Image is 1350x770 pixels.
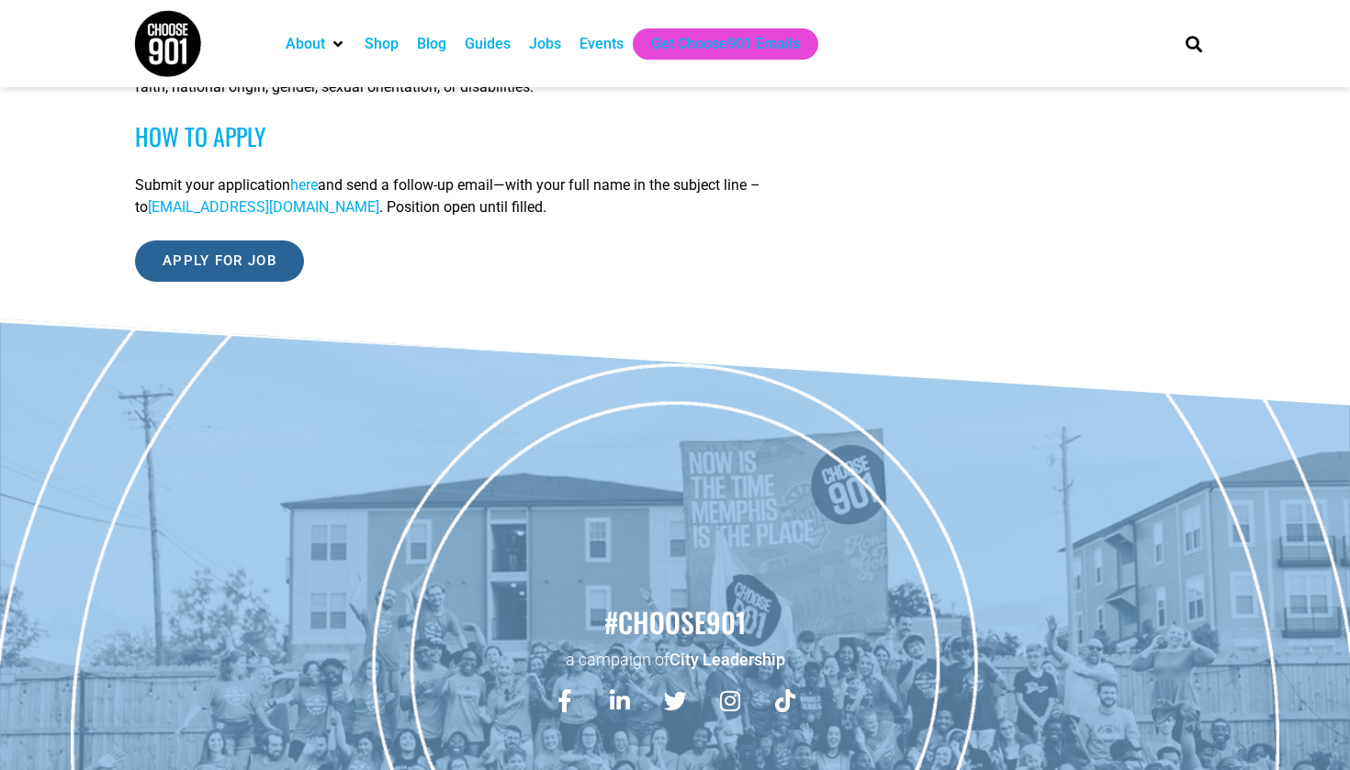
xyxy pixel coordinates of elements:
[9,603,1341,642] h2: #choose901
[465,33,511,55] a: Guides
[579,33,624,55] a: Events
[529,33,561,55] a: Jobs
[135,176,290,194] span: Submit your application
[417,33,446,55] a: Blog
[135,118,266,154] span: How to Apply
[286,33,325,55] a: About
[276,28,1154,60] nav: Main nav
[1179,28,1209,59] div: Search
[365,33,399,55] a: Shop
[135,176,760,216] span: and send a follow-up email—with your full name in the subject line –to
[148,198,379,216] a: [EMAIL_ADDRESS][DOMAIN_NAME]
[276,28,355,60] div: About
[135,240,304,282] input: Apply for job
[651,33,800,55] a: Get Choose901 Emails
[9,648,1341,671] p: a campaign of
[379,198,546,216] span: . Position open until filled.
[669,650,785,669] a: City Leadership
[290,176,318,194] a: here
